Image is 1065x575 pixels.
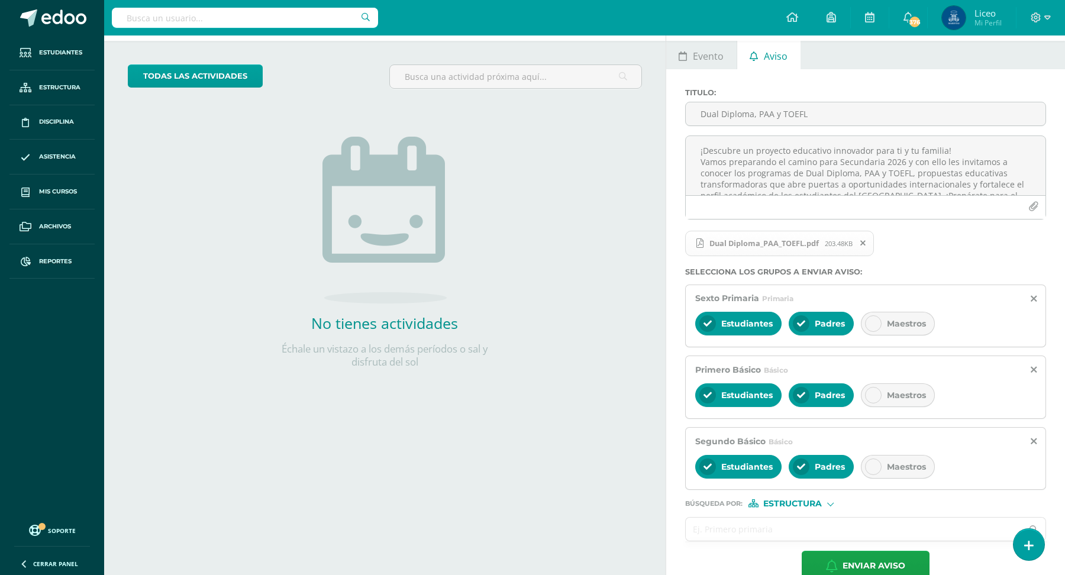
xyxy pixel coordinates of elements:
[128,64,263,88] a: todas las Actividades
[686,518,1022,541] input: Ej. Primero primaria
[908,15,921,28] span: 376
[39,83,80,92] span: Estructura
[33,560,78,568] span: Cerrar panel
[825,239,853,248] span: 203.48KB
[390,65,641,88] input: Busca una actividad próxima aquí...
[9,175,95,209] a: Mis cursos
[815,461,845,472] span: Padres
[815,318,845,329] span: Padres
[887,318,926,329] span: Maestros
[762,294,793,303] span: Primaria
[942,6,966,30] img: 1c811e9e7f454fa9ffc50b5577646b50.png
[853,237,873,250] span: Remover archivo
[764,366,788,374] span: Básico
[9,209,95,244] a: Archivos
[266,343,503,369] p: Échale un vistazo a los demás períodos o sal y disfruta del sol
[9,70,95,105] a: Estructura
[9,140,95,175] a: Asistencia
[695,293,759,303] span: Sexto Primaria
[48,526,76,535] span: Soporte
[9,244,95,279] a: Reportes
[322,137,447,303] img: no_activities.png
[39,152,76,161] span: Asistencia
[686,102,1045,125] input: Titulo
[974,7,1002,19] span: Liceo
[9,35,95,70] a: Estudiantes
[666,41,737,69] a: Evento
[748,499,837,508] div: [object Object]
[112,8,378,28] input: Busca un usuario...
[721,461,773,472] span: Estudiantes
[721,390,773,400] span: Estudiantes
[887,390,926,400] span: Maestros
[769,437,793,446] span: Básico
[685,88,1046,97] label: Titulo :
[9,105,95,140] a: Disciplina
[815,390,845,400] span: Padres
[703,238,825,248] span: Dual Diploma_PAA_TOEFL.pdf
[39,257,72,266] span: Reportes
[737,41,801,69] a: Aviso
[39,117,74,127] span: Disciplina
[695,364,761,375] span: Primero Básico
[266,313,503,333] h2: No tienes actividades
[685,500,743,507] span: Búsqueda por :
[39,187,77,196] span: Mis cursos
[974,18,1002,28] span: Mi Perfil
[685,267,1046,276] label: Selecciona los grupos a enviar aviso :
[763,500,822,507] span: Estructura
[721,318,773,329] span: Estudiantes
[39,222,71,231] span: Archivos
[764,42,788,70] span: Aviso
[695,436,766,447] span: Segundo Básico
[693,42,724,70] span: Evento
[14,522,90,538] a: Soporte
[39,48,82,57] span: Estudiantes
[887,461,926,472] span: Maestros
[686,136,1045,195] textarea: ¡Descubre un proyecto educativo innovador para ti y tu familia! Vamos preparando el camino para S...
[685,231,874,257] span: Dual Diploma_PAA_TOEFL.pdf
